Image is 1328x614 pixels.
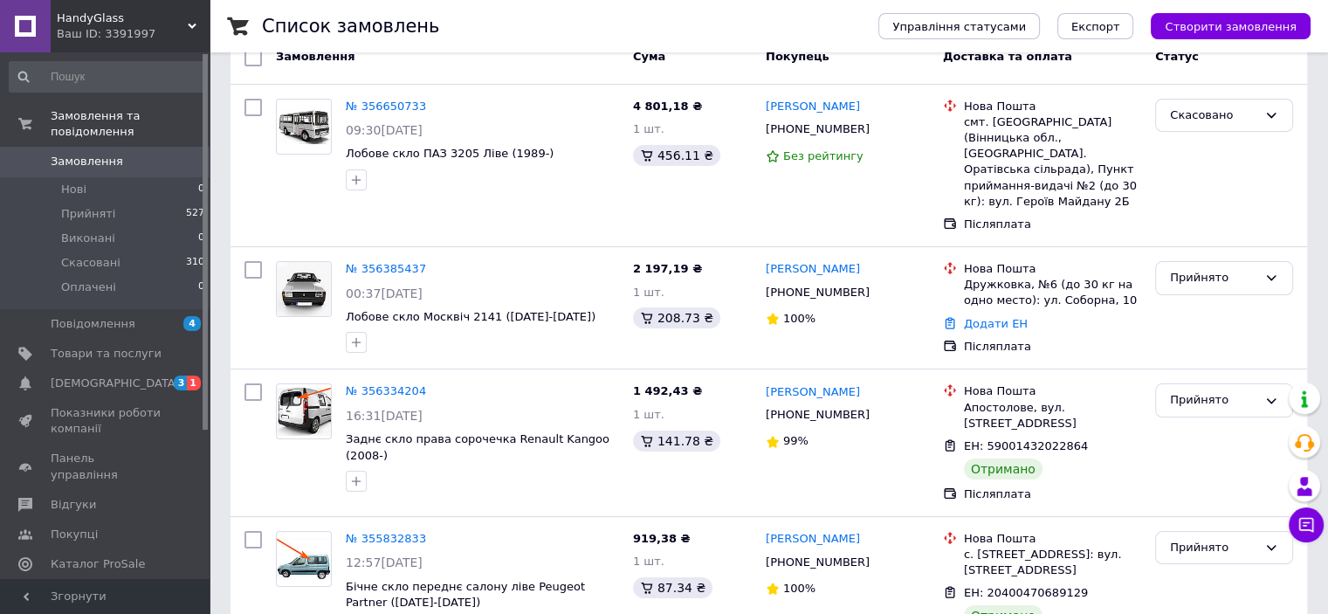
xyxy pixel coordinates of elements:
button: Експорт [1057,13,1134,39]
span: 12:57[DATE] [346,555,423,569]
a: [PERSON_NAME] [766,261,860,278]
span: 310 [186,255,204,271]
span: 100% [783,312,815,325]
a: Створити замовлення [1133,19,1311,32]
span: ЕН: 20400470689129 [964,586,1088,599]
div: [PHONE_NUMBER] [762,118,873,141]
input: Пошук [9,61,206,93]
span: Експорт [1071,20,1120,33]
span: Замовлення [276,50,354,63]
a: Додати ЕН [964,317,1028,330]
img: Фото товару [277,108,331,145]
span: 3 [174,376,188,390]
span: 99% [783,434,808,447]
div: 208.73 ₴ [633,307,720,328]
div: [PHONE_NUMBER] [762,404,873,426]
span: 0 [198,279,204,295]
div: 456.11 ₴ [633,145,720,166]
span: 1 шт. [633,408,664,421]
div: [PHONE_NUMBER] [762,281,873,304]
span: 1 шт. [633,122,664,135]
a: Фото товару [276,261,332,317]
a: № 356650733 [346,100,426,113]
div: Післяплата [964,217,1141,232]
div: [PHONE_NUMBER] [762,551,873,574]
span: Оплачені [61,279,116,295]
img: Фото товару [277,538,331,579]
a: [PERSON_NAME] [766,531,860,548]
a: Лобове скло Москвіч 2141 ([DATE]-[DATE]) [346,310,595,323]
span: 4 [183,316,201,331]
span: 0 [198,182,204,197]
span: 527 [186,206,204,222]
span: 1 шт. [633,555,664,568]
img: Фото товару [277,262,331,316]
a: Фото товару [276,99,332,155]
span: 100% [783,582,815,595]
div: Ваш ID: 3391997 [57,26,210,42]
div: с. [STREET_ADDRESS]: вул. [STREET_ADDRESS] [964,547,1141,578]
span: Замовлення та повідомлення [51,108,210,140]
span: [DEMOGRAPHIC_DATA] [51,376,180,391]
h1: Список замовлень [262,16,439,37]
span: Покупець [766,50,829,63]
span: 1 492,43 ₴ [633,384,702,397]
span: 00:37[DATE] [346,286,423,300]
div: Скасовано [1170,107,1257,125]
span: Панель управління [51,451,162,482]
div: Нова Пошта [964,383,1141,399]
span: 09:30[DATE] [346,123,423,137]
button: Управління статусами [878,13,1040,39]
span: Статус [1155,50,1199,63]
a: Фото товару [276,531,332,587]
a: Лобове скло ПАЗ 3205 Ліве (1989-) [346,147,554,160]
div: 141.78 ₴ [633,431,720,452]
span: 4 801,18 ₴ [633,100,702,113]
div: Нова Пошта [964,99,1141,114]
span: Виконані [61,231,115,246]
span: Показники роботи компанії [51,405,162,437]
span: Доставка та оплата [943,50,1072,63]
div: Прийнято [1170,269,1257,287]
span: 0 [198,231,204,246]
span: Прийняті [61,206,115,222]
div: Прийнято [1170,391,1257,410]
span: Каталог ProSale [51,556,145,572]
a: № 355832833 [346,532,426,545]
div: Нова Пошта [964,261,1141,277]
div: Післяплата [964,486,1141,502]
a: Фото товару [276,383,332,439]
span: Товари та послуги [51,346,162,362]
img: Фото товару [277,388,331,436]
span: Скасовані [61,255,120,271]
button: Створити замовлення [1151,13,1311,39]
span: HandyGlass [57,10,188,26]
span: Нові [61,182,86,197]
span: Відгуки [51,497,96,513]
a: Заднє скло права сорочечка Renault Kangoo (2008-) [346,432,609,462]
div: 87.34 ₴ [633,577,712,598]
div: Апостолове, вул. [STREET_ADDRESS] [964,400,1141,431]
div: Отримано [964,459,1042,479]
span: 919,38 ₴ [633,532,691,545]
div: Прийнято [1170,539,1257,557]
span: Створити замовлення [1165,20,1297,33]
a: № 356334204 [346,384,426,397]
span: Без рейтингу [783,149,864,162]
span: Покупці [51,527,98,542]
div: Післяплата [964,339,1141,355]
span: 2 197,19 ₴ [633,262,702,275]
span: Повідомлення [51,316,135,332]
span: 16:31[DATE] [346,409,423,423]
span: Управління статусами [892,20,1026,33]
a: Бічне скло переднє салону ліве Peugeot Partner ([DATE]-[DATE]) [346,580,585,610]
a: № 356385437 [346,262,426,275]
a: [PERSON_NAME] [766,99,860,115]
div: смт. [GEOGRAPHIC_DATA] (Вінницька обл., [GEOGRAPHIC_DATA]. Оратівська сільрада), Пункт приймання-... [964,114,1141,210]
span: ЕН: 59001432022864 [964,439,1088,452]
span: 1 [187,376,201,390]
